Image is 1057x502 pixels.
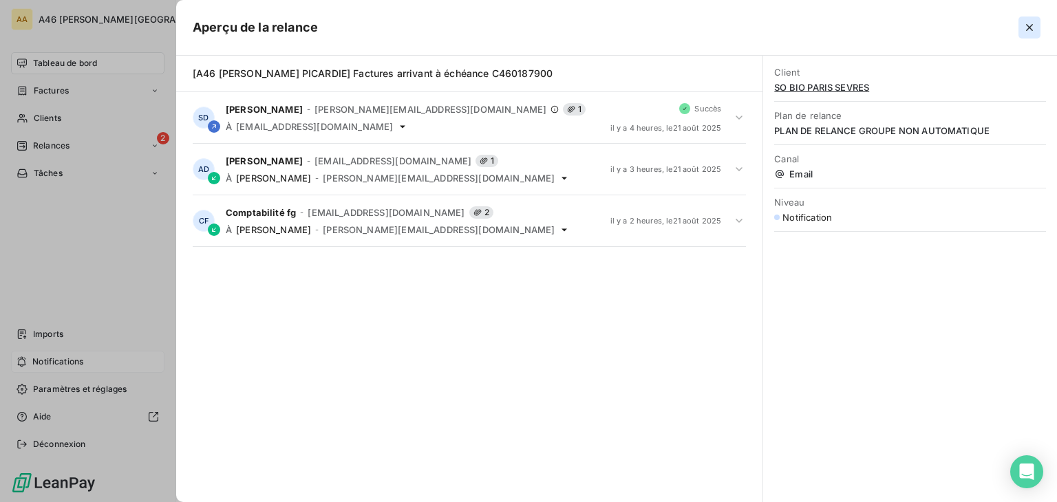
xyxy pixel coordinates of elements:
span: Notification [782,212,832,223]
span: - [315,226,319,234]
span: Succès [694,105,721,113]
span: Client [774,67,1046,78]
h5: Aperçu de la relance [193,18,318,37]
span: - [300,208,303,217]
span: Niveau [774,197,1046,208]
span: [PERSON_NAME] [226,104,303,115]
span: SO BIO PARIS SEVRES [774,82,1046,93]
span: - [315,174,319,182]
div: SD [193,107,215,129]
span: il y a 3 heures , le 21 août 2025 [610,165,722,173]
span: À [226,224,232,235]
div: AD [193,158,215,180]
span: - [307,105,310,113]
span: [EMAIL_ADDRESS][DOMAIN_NAME] [308,207,465,218]
span: il y a 2 heures , le 21 août 2025 [610,217,722,225]
span: [PERSON_NAME][EMAIL_ADDRESS][DOMAIN_NAME] [323,173,555,184]
span: 2 [469,206,493,219]
span: [PERSON_NAME] [236,224,311,235]
div: CF [193,210,215,232]
span: [PERSON_NAME] [236,173,311,184]
span: [A46 [PERSON_NAME] PICARDIE] Factures arrivant à échéance C460187900 [193,67,553,79]
span: [EMAIL_ADDRESS][DOMAIN_NAME] [314,155,471,166]
span: [PERSON_NAME][EMAIL_ADDRESS][DOMAIN_NAME] [314,104,546,115]
span: Plan de relance [774,110,1046,121]
span: 1 [563,103,586,116]
div: Open Intercom Messenger [1010,455,1043,488]
span: [PERSON_NAME] [226,155,303,166]
span: PLAN DE RELANCE GROUPE NON AUTOMATIQUE [774,125,1046,136]
span: - [307,157,310,165]
span: Canal [774,153,1046,164]
span: Email [774,168,1046,179]
span: 1 [476,155,498,167]
span: À [226,121,232,132]
span: Comptabilité fg [226,207,296,218]
span: À [226,173,232,184]
span: [PERSON_NAME][EMAIL_ADDRESS][DOMAIN_NAME] [323,224,555,235]
span: [EMAIL_ADDRESS][DOMAIN_NAME] [236,121,393,132]
span: il y a 4 heures , le 21 août 2025 [610,124,722,132]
